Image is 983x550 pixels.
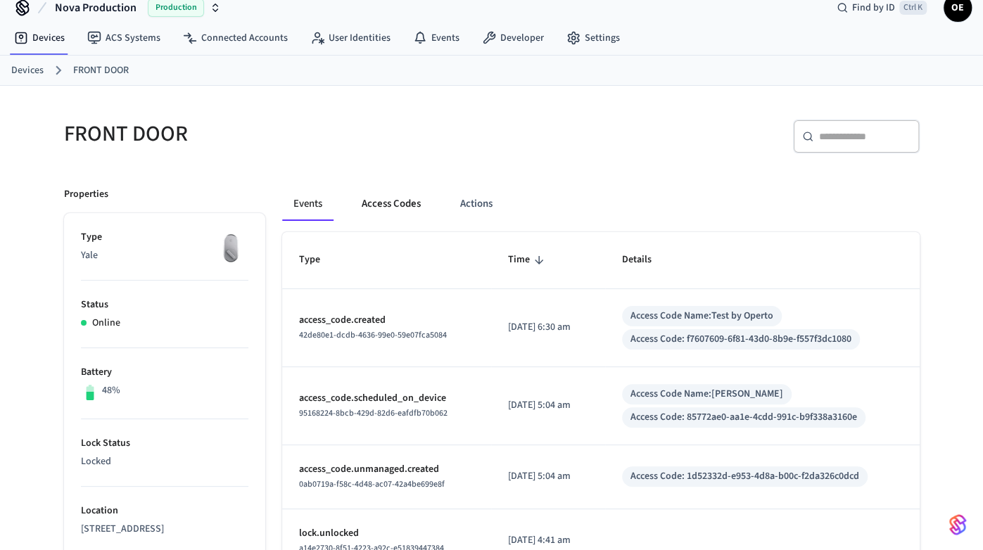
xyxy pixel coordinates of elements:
div: Access Code Name: [PERSON_NAME] [630,387,783,402]
a: Connected Accounts [172,25,299,51]
span: Type [299,249,338,271]
a: FRONT DOOR [73,63,129,78]
img: SeamLogoGradient.69752ec5.svg [949,513,966,536]
div: ant example [282,187,920,221]
span: Time [508,249,548,271]
div: Access Code: f7607609-6f81-43d0-8b9e-f557f3dc1080 [630,332,851,347]
button: Access Codes [350,187,432,221]
a: ACS Systems [76,25,172,51]
p: access_code.scheduled_on_device [299,391,474,406]
a: Events [402,25,471,51]
p: [DATE] 4:41 am [508,533,588,548]
p: Online [92,316,120,331]
span: Ctrl K [899,1,927,15]
div: Access Code: 85772ae0-aa1e-4cdd-991c-b9f338a3160e [630,410,857,425]
a: Developer [471,25,555,51]
p: [DATE] 5:04 am [508,469,588,484]
p: Location [81,504,248,518]
p: 48% [102,383,120,398]
div: Access Code: 1d52332d-e953-4d8a-b00c-f2da326c0dcd [630,469,859,484]
button: Actions [449,187,504,221]
p: lock.unlocked [299,526,474,541]
p: Status [81,298,248,312]
span: 42de80e1-dcdb-4636-99e0-59e07fca5084 [299,329,447,341]
span: 0ab0719a-f58c-4d48-ac07-42a4be699e8f [299,478,445,490]
button: Events [282,187,334,221]
p: Lock Status [81,436,248,451]
p: Battery [81,365,248,380]
span: 95168224-8bcb-429d-82d6-eafdfb70b062 [299,407,448,419]
p: [DATE] 6:30 am [508,320,588,335]
p: Properties [64,187,108,202]
p: access_code.unmanaged.created [299,462,474,477]
img: August Wifi Smart Lock 3rd Gen, Silver, Front [213,230,248,265]
p: access_code.created [299,313,474,328]
span: Find by ID [852,1,895,15]
p: Yale [81,248,248,263]
p: Locked [81,454,248,469]
p: [STREET_ADDRESS] [81,522,248,537]
p: Type [81,230,248,245]
p: [DATE] 5:04 am [508,398,588,413]
a: User Identities [299,25,402,51]
div: Access Code Name: Test by Operto [630,309,773,324]
a: Settings [555,25,631,51]
h5: FRONT DOOR [64,120,483,148]
span: Details [622,249,670,271]
a: Devices [3,25,76,51]
a: Devices [11,63,44,78]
